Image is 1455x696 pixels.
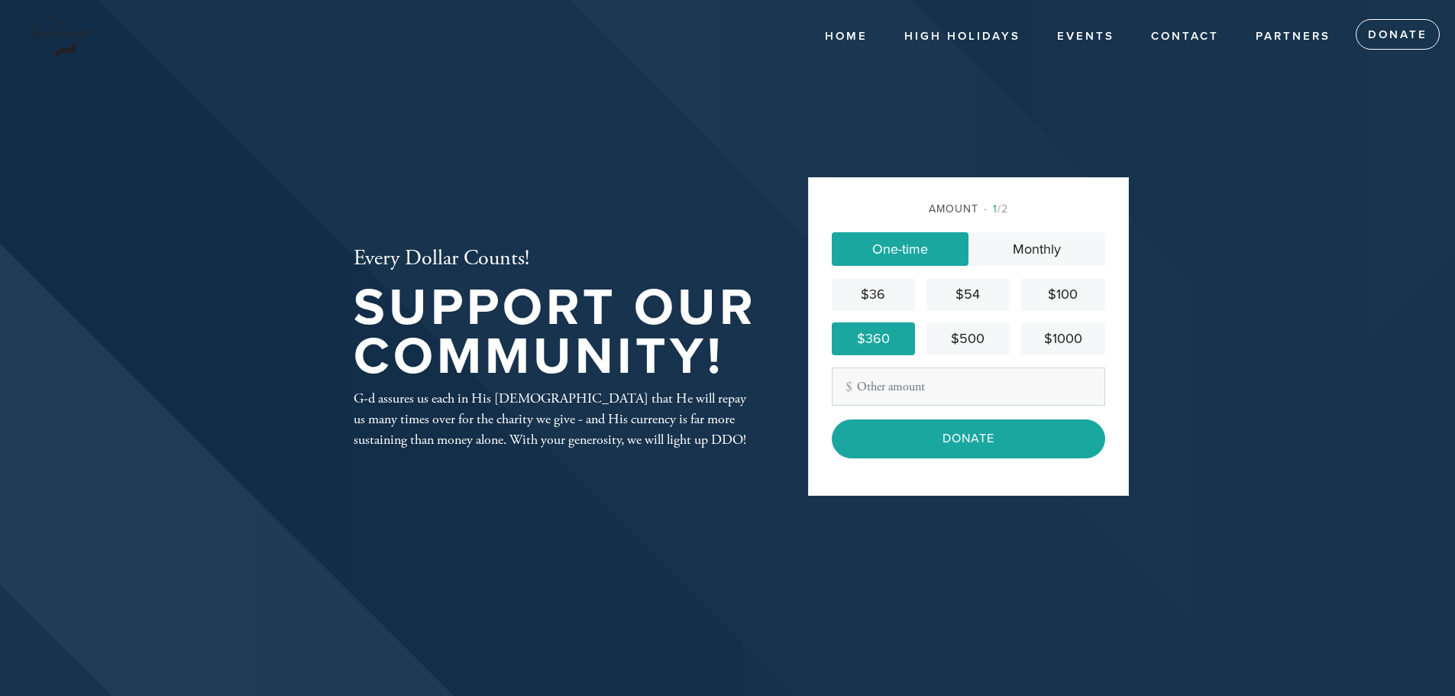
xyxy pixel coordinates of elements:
a: Contact [1140,22,1230,51]
a: $54 [926,278,1010,311]
a: $360 [832,322,915,355]
input: Donate [832,419,1105,458]
span: /2 [984,202,1008,215]
a: $36 [832,278,915,311]
span: 1 [993,202,997,215]
a: Events [1046,22,1126,51]
div: $54 [933,284,1004,305]
a: High Holidays [893,22,1032,51]
div: G-d assures us each in His [DEMOGRAPHIC_DATA] that He will repay us many times over for the chari... [354,388,758,450]
a: Home [813,22,879,51]
h2: Every Dollar Counts! [354,246,758,272]
div: $100 [1027,284,1098,305]
a: $100 [1021,278,1104,311]
a: Monthly [968,232,1105,266]
a: Partners [1244,22,1342,51]
a: Donate [1356,19,1440,50]
h1: Support our Community! [354,283,758,382]
div: $500 [933,329,1004,349]
input: Other amount [832,367,1105,406]
a: One-time [832,232,968,266]
img: Shulounge%20Logo%20HQ%20%28no%20background%29.png [23,8,94,63]
a: $500 [926,322,1010,355]
a: $1000 [1021,322,1104,355]
div: $360 [838,329,909,349]
div: Amount [832,201,1105,217]
div: $1000 [1027,329,1098,349]
div: $36 [838,284,909,305]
